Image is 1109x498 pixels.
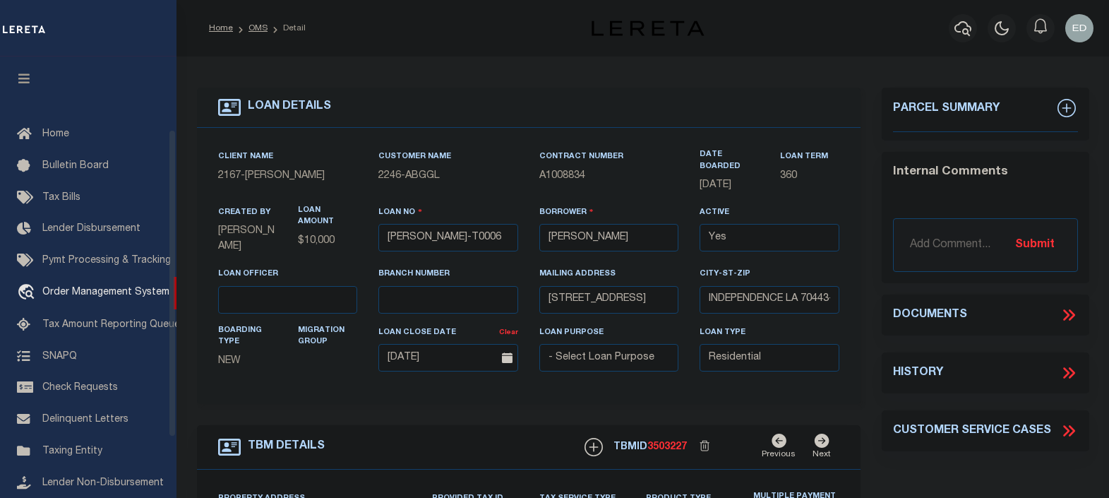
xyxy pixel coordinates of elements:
span: Tax Bills [42,193,80,203]
div: Internal Comments [893,163,1072,182]
label: Branch number [378,268,450,280]
h4: Parcel Summary [893,99,1078,132]
span: $10,000 [298,236,335,246]
label: Loan Type [700,327,745,339]
label: Loan Close Date [378,327,456,339]
span: [DATE] [700,180,731,190]
label: LOAN AMOUNT [298,205,357,228]
span: 2167 [218,171,241,181]
a: Home [209,24,233,32]
span: Delinquent Letters [42,415,128,425]
span: 3503227 [647,442,687,452]
span: Taxing Entity [42,446,102,456]
label: Boarding Type [218,325,277,348]
h4: History [893,367,943,380]
span: 360 [780,171,797,181]
span: ABGGL [405,171,440,181]
span: Home [42,129,69,139]
span: Order Management System [42,287,169,297]
h4: TBM DETAILS [241,440,325,453]
span: A1008834 [539,171,585,181]
a: OMS [248,24,268,32]
h4: LOAN DETAILS [241,100,331,114]
label: Migration Group [298,325,357,348]
h4: Documents [893,309,967,322]
a: Clear [499,329,518,336]
h4: Customer Service Cases [893,425,1051,438]
span: Pymt Processing & Tracking [42,256,171,266]
span: SNAPQ [42,351,77,361]
span: Check Requests [42,383,118,393]
label: Created By [218,207,270,219]
label: City-st-zip [700,268,750,280]
img: svg+xml;base64,PHN2ZyB4bWxucz0iaHR0cDovL3d3dy53My5vcmcvMjAwMC9zdmciIHBvaW50ZXItZXZlbnRzPSJub25lIi... [1065,14,1093,42]
p: - [218,169,358,184]
span: Tax Amount Reporting Queue [42,320,180,330]
span: - [378,171,440,181]
span: Bulletin Board [42,161,109,171]
button: Submit [1006,230,1064,259]
li: Detail [268,22,306,35]
label: Loan Purpose [539,327,604,339]
input: Add Comment... [893,218,1078,272]
i: travel_explore [17,284,40,302]
img: logo-dark.svg [592,20,705,36]
a: Previous [762,434,796,461]
label: Active [700,207,729,219]
h5: TBMID [613,441,687,453]
span: Lender Non-Disbursement [42,478,164,488]
label: Loan Term [780,151,828,163]
span: Lender Disbursement [42,224,140,234]
label: Client Name [218,151,273,163]
span: [PERSON_NAME] [245,171,325,181]
label: Customer Name [378,151,451,163]
a: Next [813,434,831,461]
label: Loan Officer [218,268,278,280]
label: Contract Number [539,151,623,163]
label: DATE BOARDED [700,149,759,172]
label: Borrower [539,206,594,219]
span: [PERSON_NAME] [218,226,275,251]
label: Loan No [378,206,422,219]
span: 2246 [378,171,401,181]
label: Mailing address [539,268,616,280]
span: NEW [218,356,241,366]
